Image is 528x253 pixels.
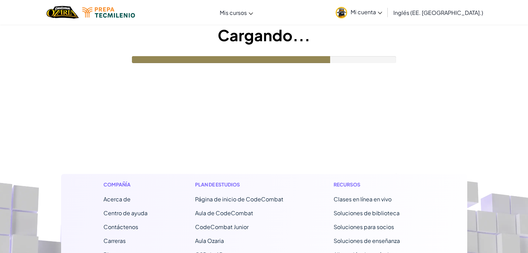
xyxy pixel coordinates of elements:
[334,181,360,187] font: Recursos
[103,209,148,217] a: Centro de ayuda
[195,181,240,187] font: Plan de estudios
[334,195,392,203] a: Clases en línea en vivo
[334,223,394,230] a: Soluciones para socios
[195,195,283,203] font: Página de inicio de CodeCombat
[334,209,400,217] a: Soluciones de biblioteca
[332,1,386,23] a: Mi cuenta
[393,9,483,16] font: Inglés (EE. [GEOGRAPHIC_DATA].)
[82,7,135,18] img: Logotipo de Tecmilenio
[336,7,347,18] img: avatar
[47,5,79,19] img: Hogar
[220,9,247,16] font: Mis cursos
[351,8,376,16] font: Mi cuenta
[195,223,249,230] a: CodeCombat Junior
[195,237,224,244] a: Aula Ozaria
[334,237,400,244] a: Soluciones de enseñanza
[195,209,253,217] a: Aula de CodeCombat
[216,3,257,22] a: Mis cursos
[103,223,138,230] font: Contáctenos
[47,5,79,19] a: Logotipo de Ozaria de CodeCombat
[103,195,131,203] a: Acerca de
[390,3,487,22] a: Inglés (EE. [GEOGRAPHIC_DATA].)
[103,237,126,244] a: Carreras
[103,181,131,187] font: Compañía
[218,25,310,45] font: Cargando...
